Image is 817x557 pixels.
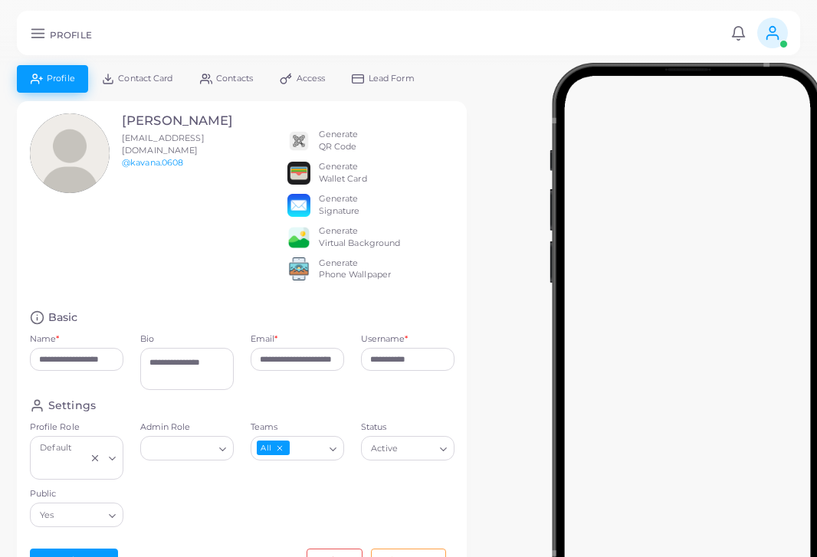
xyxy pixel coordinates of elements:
span: [EMAIL_ADDRESS][DOMAIN_NAME] [122,133,205,156]
label: Admin Role [140,421,234,434]
span: Contacts [216,74,253,83]
div: Generate Signature [319,193,360,218]
h4: Settings [48,398,96,413]
input: Search for option [147,440,213,457]
h3: [PERSON_NAME] [122,113,233,129]
button: Deselect All [274,443,285,454]
span: Lead Form [369,74,415,83]
div: Search for option [251,436,344,460]
div: Generate Virtual Background [319,225,401,250]
a: @kavana.0608 [122,157,183,168]
img: apple-wallet.png [287,162,310,185]
label: Public [30,488,123,500]
input: Search for option [291,440,323,457]
div: Generate Phone Wallpaper [319,257,392,282]
label: Name [30,333,60,346]
label: Email [251,333,278,346]
span: Active [369,441,400,457]
span: Profile [47,74,75,83]
label: Username [361,333,408,346]
div: Search for option [361,436,454,460]
span: All [257,441,290,455]
img: 522fc3d1c3555ff804a1a379a540d0107ed87845162a92721bf5e2ebbcc3ae6c.png [287,257,310,280]
div: Search for option [140,436,234,460]
div: Generate QR Code [319,129,359,153]
button: Clear Selected [90,452,100,464]
div: Search for option [30,436,123,480]
span: Yes [38,508,57,524]
input: Search for option [402,440,434,457]
div: Generate Wallet Card [319,161,367,185]
h4: Basic [48,310,78,325]
label: Teams [251,421,344,434]
h5: PROFILE [50,30,92,41]
input: Search for option [37,459,86,476]
label: Profile Role [30,421,123,434]
img: email.png [287,194,310,217]
label: Status [361,421,454,434]
label: Bio [140,333,234,346]
span: Default [38,441,74,456]
img: e64e04433dee680bcc62d3a6779a8f701ecaf3be228fb80ea91b313d80e16e10.png [287,226,310,249]
span: Access [297,74,326,83]
input: Search for option [57,507,102,524]
span: Contact Card [118,74,172,83]
img: qr2.png [287,129,310,152]
div: Search for option [30,503,123,527]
